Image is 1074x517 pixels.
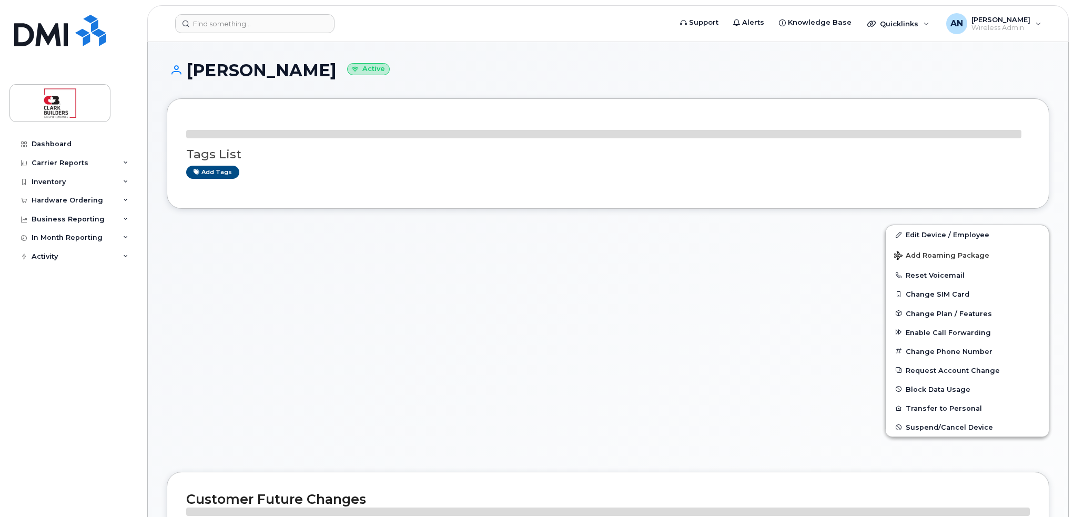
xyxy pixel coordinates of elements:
h1: [PERSON_NAME] [167,61,1049,79]
button: Request Account Change [886,361,1049,380]
button: Change SIM Card [886,285,1049,303]
button: Change Plan / Features [886,304,1049,323]
h2: Customer Future Changes [186,491,1030,507]
h3: Tags List [186,148,1030,161]
span: Change Plan / Features [906,309,992,317]
button: Suspend/Cancel Device [886,418,1049,437]
span: Suspend/Cancel Device [906,423,993,431]
button: Block Data Usage [886,380,1049,399]
span: Add Roaming Package [894,251,989,261]
button: Enable Call Forwarding [886,323,1049,342]
a: Edit Device / Employee [886,225,1049,244]
button: Add Roaming Package [886,244,1049,266]
button: Reset Voicemail [886,266,1049,285]
button: Change Phone Number [886,342,1049,361]
small: Active [347,63,390,75]
button: Transfer to Personal [886,399,1049,418]
a: Add tags [186,166,239,179]
span: Enable Call Forwarding [906,328,991,336]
